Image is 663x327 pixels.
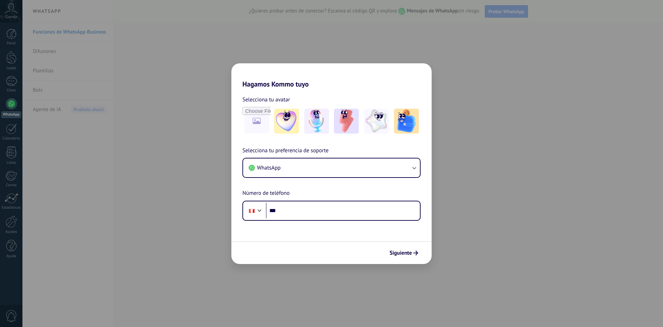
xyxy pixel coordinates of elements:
[274,109,299,134] img: -1.jpeg
[245,203,258,218] div: Peru: + 51
[242,95,290,104] span: Selecciona tu avatar
[304,109,329,134] img: -2.jpeg
[394,109,419,134] img: -5.jpeg
[242,146,329,155] span: Selecciona tu preferencia de soporte
[386,247,421,259] button: Siguiente
[231,63,432,88] h2: Hagamos Kommo tuyo
[364,109,389,134] img: -4.jpeg
[390,251,412,255] span: Siguiente
[334,109,359,134] img: -3.jpeg
[242,189,290,198] span: Número de teléfono
[243,158,420,177] button: WhatsApp
[257,164,281,171] span: WhatsApp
